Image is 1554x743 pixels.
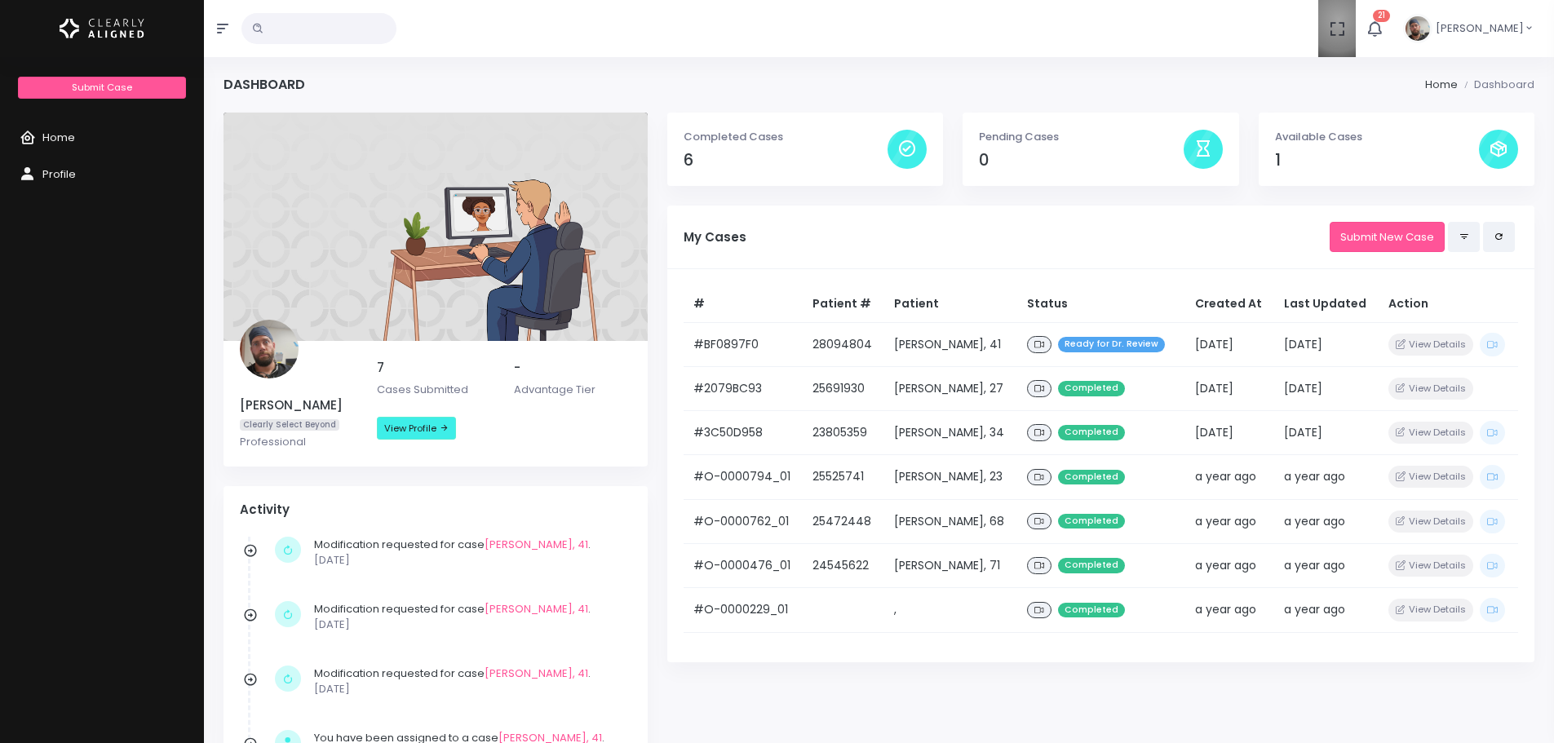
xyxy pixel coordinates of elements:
[224,77,305,92] h4: Dashboard
[684,285,804,323] th: #
[314,552,623,568] p: [DATE]
[1058,337,1165,352] span: Ready for Dr. Review
[1274,499,1379,543] td: a year ago
[42,130,75,145] span: Home
[684,410,804,454] td: #3C50D958
[1185,588,1274,632] td: a year ago
[240,419,339,431] span: Clearly Select Beyond
[803,367,884,411] td: 25691930
[684,455,804,499] td: #O-0000794_01
[1058,603,1125,618] span: Completed
[884,410,1017,454] td: [PERSON_NAME], 34
[1436,20,1524,37] span: [PERSON_NAME]
[1274,543,1379,587] td: a year ago
[1058,470,1125,485] span: Completed
[1388,511,1472,533] button: View Details
[684,151,888,170] h4: 6
[1185,499,1274,543] td: a year ago
[42,166,76,182] span: Profile
[884,322,1017,366] td: [PERSON_NAME], 41
[1185,367,1274,411] td: [DATE]
[514,382,631,398] p: Advantage Tier
[314,537,623,568] div: Modification requested for case .
[485,537,588,552] a: [PERSON_NAME], 41
[377,360,494,375] h5: 7
[314,601,623,633] div: Modification requested for case .
[1388,334,1472,356] button: View Details
[240,398,357,413] h5: [PERSON_NAME]
[1185,410,1274,454] td: [DATE]
[684,322,804,366] td: #BF0897F0
[884,367,1017,411] td: [PERSON_NAME], 27
[1403,14,1432,43] img: Header Avatar
[1330,222,1445,252] a: Submit New Case
[1274,588,1379,632] td: a year ago
[1185,285,1274,323] th: Created At
[884,543,1017,587] td: [PERSON_NAME], 71
[377,417,456,440] a: View Profile
[1388,422,1472,444] button: View Details
[979,151,1183,170] h4: 0
[1379,285,1518,323] th: Action
[803,322,884,366] td: 28094804
[884,285,1017,323] th: Patient
[514,360,631,375] h5: -
[1388,466,1472,488] button: View Details
[803,285,884,323] th: Patient #
[1058,425,1125,440] span: Completed
[684,230,1330,245] h5: My Cases
[60,11,144,46] img: Logo Horizontal
[1458,77,1534,93] li: Dashboard
[1274,455,1379,499] td: a year ago
[72,81,132,94] span: Submit Case
[1388,555,1472,577] button: View Details
[1274,322,1379,366] td: [DATE]
[1275,129,1479,145] p: Available Cases
[1274,410,1379,454] td: [DATE]
[314,681,623,697] p: [DATE]
[884,499,1017,543] td: [PERSON_NAME], 68
[1275,151,1479,170] h4: 1
[1185,455,1274,499] td: a year ago
[240,434,357,450] p: Professional
[1058,514,1125,529] span: Completed
[884,455,1017,499] td: [PERSON_NAME], 23
[240,502,631,517] h4: Activity
[18,77,185,99] a: Submit Case
[485,601,588,617] a: [PERSON_NAME], 41
[1185,322,1274,366] td: [DATE]
[1274,285,1379,323] th: Last Updated
[803,410,884,454] td: 23805359
[884,588,1017,632] td: ,
[684,499,804,543] td: #O-0000762_01
[803,543,884,587] td: 24545622
[1388,378,1472,400] button: View Details
[684,543,804,587] td: #O-0000476_01
[1017,285,1185,323] th: Status
[803,499,884,543] td: 25472448
[684,588,804,632] td: #O-0000229_01
[1185,543,1274,587] td: a year ago
[485,666,588,681] a: [PERSON_NAME], 41
[1274,367,1379,411] td: [DATE]
[1373,10,1390,22] span: 21
[684,129,888,145] p: Completed Cases
[979,129,1183,145] p: Pending Cases
[1058,381,1125,396] span: Completed
[314,666,623,697] div: Modification requested for case .
[803,455,884,499] td: 25525741
[1058,558,1125,573] span: Completed
[1388,599,1472,621] button: View Details
[1425,77,1458,93] li: Home
[684,367,804,411] td: #2079BC93
[377,382,494,398] p: Cases Submitted
[314,617,623,633] p: [DATE]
